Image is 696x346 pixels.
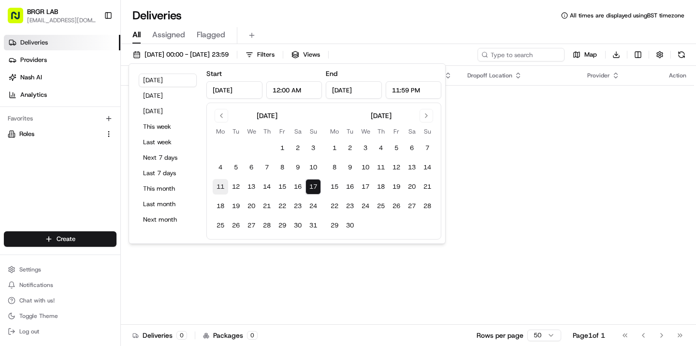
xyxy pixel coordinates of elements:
span: Dropoff Location [467,72,512,79]
button: Toggle Theme [4,309,116,323]
button: 13 [244,179,259,195]
a: Analytics [4,87,120,103]
button: 4 [373,140,389,156]
button: 11 [213,179,228,195]
button: 10 [305,160,321,175]
a: Providers [4,52,120,68]
button: 21 [420,179,435,195]
th: Sunday [305,126,321,136]
button: Next month [139,213,197,226]
label: Start [206,69,222,78]
button: 19 [228,198,244,214]
button: 16 [342,179,358,195]
button: 9 [290,160,305,175]
label: End [326,69,337,78]
button: 25 [373,198,389,214]
input: Time [266,81,322,99]
th: Tuesday [342,126,358,136]
th: Thursday [373,126,389,136]
div: 0 [247,331,258,340]
button: 25 [213,218,228,233]
button: 14 [259,179,275,195]
button: 1 [275,140,290,156]
span: Knowledge Base [19,140,74,150]
div: Packages [203,331,258,340]
button: Start new chat [164,95,176,107]
span: Deliveries [20,38,48,47]
button: [DATE] [139,105,197,118]
a: Nash AI [4,70,120,85]
button: BRGR LAB [27,7,58,16]
span: Toggle Theme [19,312,58,320]
span: Provider [587,72,610,79]
button: 7 [259,160,275,175]
button: 31 [305,218,321,233]
th: Monday [327,126,342,136]
button: 23 [290,198,305,214]
button: Last 7 days [139,166,197,180]
input: Date [326,81,382,99]
button: Create [4,231,116,247]
th: Saturday [404,126,420,136]
input: Clear [25,62,159,73]
button: 6 [244,160,259,175]
button: 20 [244,198,259,214]
h1: Deliveries [132,8,182,23]
th: Friday [389,126,404,136]
button: 2 [290,140,305,156]
button: Last month [139,197,197,211]
button: 13 [404,160,420,175]
th: Wednesday [244,126,259,136]
img: 1736555255976-a54dd68f-1ca7-489b-9aae-adbdc363a1c4 [10,92,27,110]
button: [DATE] [139,89,197,103]
a: Powered byPylon [68,164,117,171]
span: [EMAIL_ADDRESS][DOMAIN_NAME] [27,16,96,24]
input: Date [206,81,262,99]
button: Last week [139,135,197,149]
span: Map [584,50,597,59]
button: [DATE] [139,74,197,87]
button: 28 [259,218,275,233]
span: Roles [19,130,34,138]
button: 2 [342,140,358,156]
button: 18 [213,198,228,214]
button: Map [568,48,601,61]
button: 15 [275,179,290,195]
button: Filters [241,48,279,61]
input: Type to search [478,48,565,61]
div: Favorites [4,111,116,126]
th: Wednesday [358,126,373,136]
div: Action [669,72,686,79]
button: Go to next month [420,109,433,122]
button: BRGR LAB[EMAIL_ADDRESS][DOMAIN_NAME] [4,4,100,27]
button: 20 [404,179,420,195]
div: [DATE] [371,111,391,120]
div: Page 1 of 1 [573,331,605,340]
button: 26 [389,198,404,214]
button: 22 [275,198,290,214]
th: Thursday [259,126,275,136]
button: 1 [327,140,342,156]
span: Assigned [152,29,185,41]
button: 24 [358,198,373,214]
button: 17 [305,179,321,195]
span: Create [57,235,75,243]
th: Tuesday [228,126,244,136]
button: 10 [358,160,373,175]
a: 💻API Documentation [78,136,159,154]
button: 6 [404,140,420,156]
button: [DATE] 00:00 - [DATE] 23:59 [129,48,233,61]
span: API Documentation [91,140,155,150]
p: Rows per page [477,331,523,340]
div: 0 [176,331,187,340]
button: 23 [342,198,358,214]
button: 14 [420,160,435,175]
div: 💻 [82,141,89,149]
button: 24 [305,198,321,214]
div: No results. [125,105,690,112]
span: Pylon [96,164,117,171]
button: 12 [389,160,404,175]
button: 27 [404,198,420,214]
button: Refresh [675,48,688,61]
th: Sunday [420,126,435,136]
